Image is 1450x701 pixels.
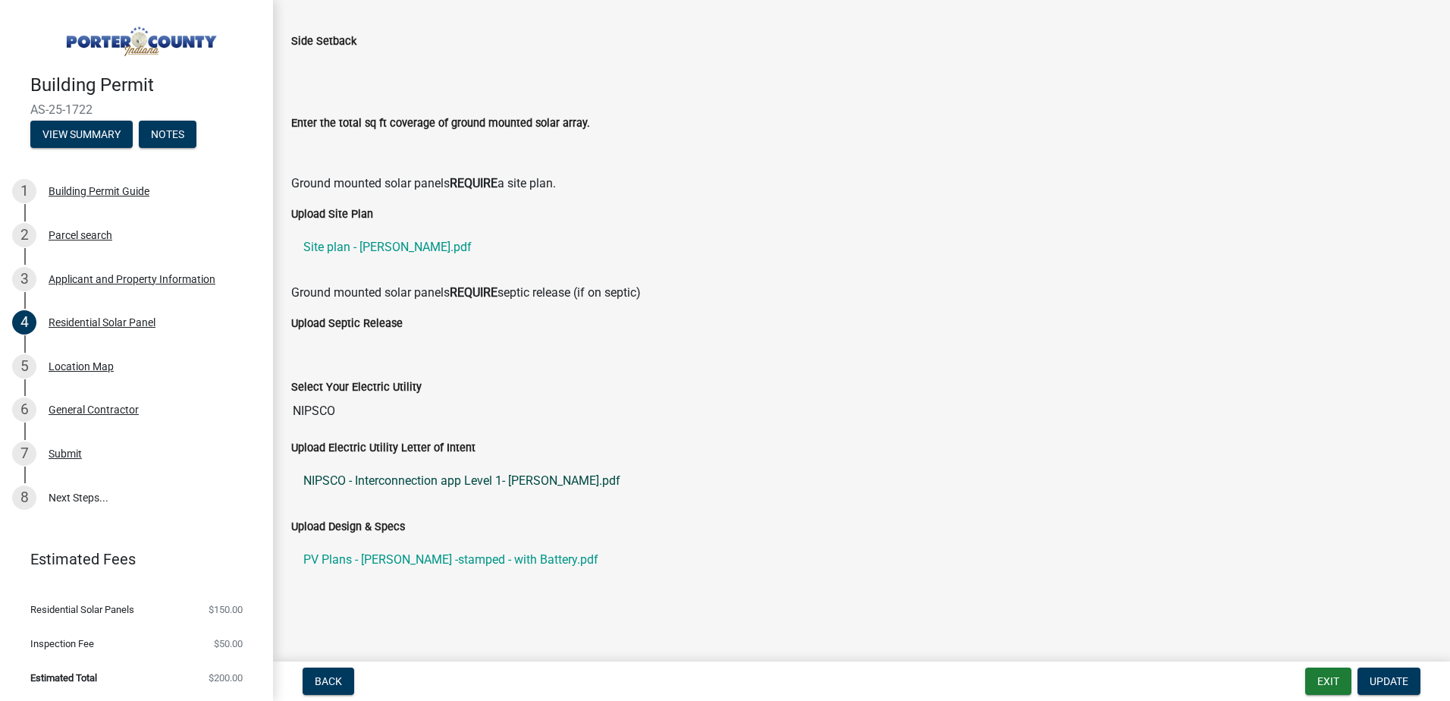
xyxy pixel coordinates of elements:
span: Estimated Total [30,673,97,683]
label: Upload Site Plan [291,209,373,220]
img: Porter County, Indiana [30,16,249,58]
p: Ground mounted solar panels a site plan. [291,174,1432,193]
wm-modal-confirm: Summary [30,129,133,141]
a: PV Plans - [PERSON_NAME] -stamped - with Battery.pdf [291,542,1432,578]
div: 7 [12,442,36,466]
span: Update [1370,675,1408,687]
span: Inspection Fee [30,639,94,649]
div: Residential Solar Panel [49,317,155,328]
label: Upload Septic Release [291,319,403,329]
div: 4 [12,310,36,335]
div: Location Map [49,361,114,372]
span: $50.00 [214,639,243,649]
div: Parcel search [49,230,112,240]
span: Residential Solar Panels [30,605,134,615]
strong: REQUIRE [450,285,497,300]
div: 3 [12,267,36,291]
span: $150.00 [209,605,243,615]
span: $200.00 [209,673,243,683]
div: 6 [12,398,36,422]
button: Exit [1305,668,1351,695]
div: Applicant and Property Information [49,274,215,284]
div: 1 [12,179,36,203]
button: Update [1357,668,1420,695]
span: AS-25-1722 [30,102,243,117]
span: Back [315,675,342,687]
strong: REQUIRE [450,176,497,190]
div: General Contractor [49,404,139,415]
label: Select Your Electric Utility [291,382,422,393]
button: Back [303,668,354,695]
button: Notes [139,121,196,148]
wm-modal-confirm: Notes [139,129,196,141]
a: Site plan - [PERSON_NAME].pdf [291,229,1432,266]
label: Upload Design & Specs [291,522,405,533]
label: Side Setback [291,36,356,47]
label: Enter the total sq ft coverage of ground mounted solar array. [291,118,590,129]
div: 2 [12,223,36,247]
label: Upload Electric Utility Letter of Intent [291,443,475,454]
button: View Summary [30,121,133,148]
a: NIPSCO - Interconnection app Level 1- [PERSON_NAME].pdf [291,463,1432,499]
p: Ground mounted solar panels septic release (if on septic) [291,284,1432,302]
div: 5 [12,354,36,379]
a: Estimated Fees [12,544,249,574]
div: 8 [12,486,36,510]
div: Building Permit Guide [49,186,149,196]
div: Submit [49,448,82,459]
h4: Building Permit [30,74,261,96]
